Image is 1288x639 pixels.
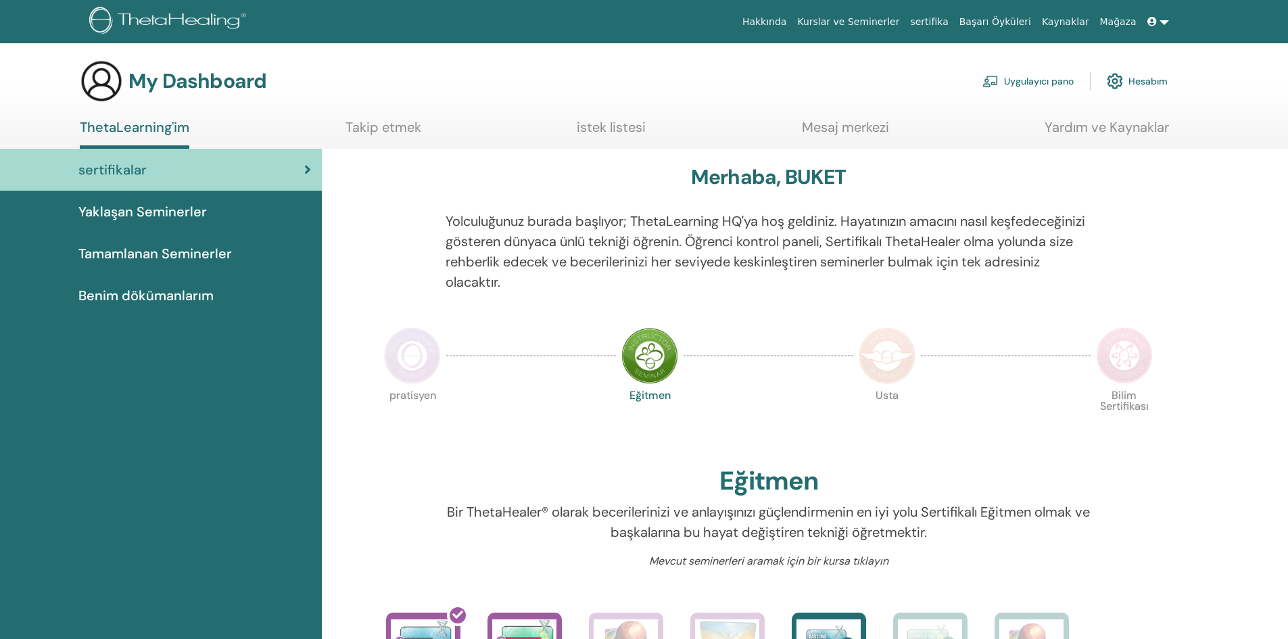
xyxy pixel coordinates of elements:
a: sertifika [905,9,953,34]
img: chalkboard-teacher.svg [982,75,999,87]
a: Yardım ve Kaynaklar [1045,119,1169,145]
a: ThetaLearning'im [80,119,189,149]
p: pratisyen [384,390,441,447]
img: Master [859,327,915,384]
p: Yolculuğunuz burada başlıyor; ThetaLearning HQ'ya hoş geldiniz. Hayatınızın amacını nasıl keşfede... [446,211,1091,292]
img: Instructor [621,327,678,384]
h3: Merhaba, BUKET [691,165,846,189]
img: cog.svg [1107,70,1123,93]
p: Bir ThetaHealer® olarak becerilerinizi ve anlayışınızı güçlendirmenin en iyi yolu Sertifikalı Eği... [446,502,1091,542]
img: Practitioner [384,327,441,384]
a: Takip etmek [345,119,421,145]
img: generic-user-icon.jpg [80,60,123,103]
p: Bilim Sertifikası [1096,390,1153,447]
a: Kaynaklar [1036,9,1095,34]
a: Mağaza [1094,9,1141,34]
span: Tamamlanan Seminerler [78,243,232,264]
a: Hesabım [1107,66,1168,96]
h3: My Dashboard [128,69,266,93]
a: Başarı Öyküleri [954,9,1036,34]
span: Benim dökümanlarım [78,285,214,306]
span: Yaklaşan Seminerler [78,202,207,222]
img: Certificate of Science [1096,327,1153,384]
a: Mesaj merkezi [802,119,889,145]
p: Mevcut seminerleri aramak için bir kursa tıklayın [446,553,1091,569]
a: Kurslar ve Seminerler [792,9,905,34]
span: sertifikalar [78,160,147,180]
h2: Eğitmen [719,466,818,497]
a: Uygulayıcı pano [982,66,1074,96]
a: istek listesi [577,119,646,145]
p: Usta [859,390,915,447]
p: Eğitmen [621,390,678,447]
img: logo.png [89,7,251,37]
a: Hakkında [737,9,792,34]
